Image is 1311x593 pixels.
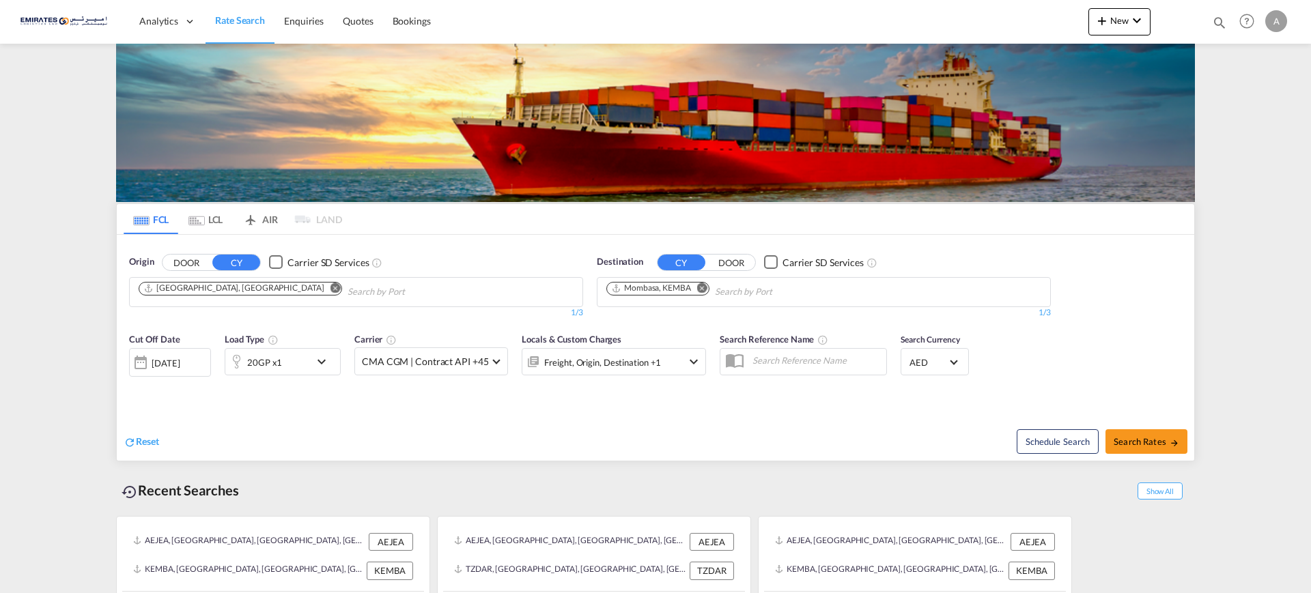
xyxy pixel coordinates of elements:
[225,348,341,375] div: 20GP x1icon-chevron-down
[268,334,279,345] md-icon: icon-information-outline
[133,562,363,579] div: KEMBA, Mombasa, Kenya, Eastern Africa, Africa
[544,353,661,372] div: Freight Origin Destination Factory Stuffing
[1212,15,1227,35] div: icon-magnify
[1088,8,1151,35] button: icon-plus 400-fgNewicon-chevron-down
[910,356,948,368] span: AED
[707,255,755,270] button: DOOR
[901,334,960,345] span: Search Currency
[343,15,373,27] span: Quotes
[367,562,413,579] div: KEMBA
[1265,10,1287,32] div: A
[124,436,136,448] md-icon: icon-refresh
[1009,562,1055,579] div: KEMBA
[321,283,341,296] button: Remove
[313,353,337,370] md-icon: icon-chevron-down
[122,484,138,500] md-icon: icon-backup-restore
[247,353,282,372] div: 20GP x1
[386,334,397,345] md-icon: The selected Trucker/Carrierwill be displayed in the rate results If the rates are from another f...
[143,283,326,294] div: Press delete to remove this chip.
[454,562,686,579] div: TZDAR, Dar es Salaam, Tanzania, United Republic of, Eastern Africa, Africa
[746,350,886,371] input: Search Reference Name
[212,255,260,270] button: CY
[393,15,431,27] span: Bookings
[611,283,694,294] div: Press delete to remove this chip.
[287,256,369,270] div: Carrier SD Services
[178,204,233,234] md-tab-item: LCL
[522,334,621,345] span: Locals & Custom Charges
[133,533,365,551] div: AEJEA, Jebel Ali, United Arab Emirates, Middle East, Middle East
[369,533,413,551] div: AEJEA
[688,283,709,296] button: Remove
[1094,12,1110,29] md-icon: icon-plus 400-fg
[348,281,477,303] input: Chips input.
[1105,429,1187,454] button: Search Ratesicon-arrow-right
[775,562,1005,579] div: KEMBA, Mombasa, Kenya, Eastern Africa, Africa
[163,255,210,270] button: DOOR
[1138,482,1183,500] span: Show All
[1017,429,1099,454] button: Note: By default Schedule search will only considerorigin ports, destination ports and cut off da...
[1212,15,1227,30] md-icon: icon-magnify
[215,14,265,26] span: Rate Search
[720,334,828,345] span: Search Reference Name
[242,212,259,222] md-icon: icon-airplane
[597,307,1051,319] div: 1/3
[686,353,702,370] md-icon: icon-chevron-down
[1170,438,1179,448] md-icon: icon-arrow-right
[783,256,864,270] div: Carrier SD Services
[1129,12,1145,29] md-icon: icon-chevron-down
[604,278,850,303] md-chips-wrap: Chips container. Use arrow keys to select chips.
[129,255,154,269] span: Origin
[143,283,324,294] div: Jebel Ali, AEJEA
[817,334,828,345] md-icon: Your search will be saved by the below given name
[715,281,845,303] input: Chips input.
[775,533,1007,551] div: AEJEA, Jebel Ali, United Arab Emirates, Middle East, Middle East
[20,6,113,37] img: c67187802a5a11ec94275b5db69a26e6.png
[152,357,180,369] div: [DATE]
[866,257,877,268] md-icon: Unchecked: Search for CY (Container Yard) services for all selected carriers.Checked : Search for...
[269,255,369,270] md-checkbox: Checkbox No Ink
[522,348,706,375] div: Freight Origin Destination Factory Stuffingicon-chevron-down
[124,204,342,234] md-pagination-wrapper: Use the left and right arrow keys to navigate between tabs
[117,235,1194,461] div: OriginDOOR CY Checkbox No InkUnchecked: Search for CY (Container Yard) services for all selected ...
[908,352,961,372] md-select: Select Currency: د.إ AEDUnited Arab Emirates Dirham
[1235,10,1258,33] span: Help
[597,255,643,269] span: Destination
[611,283,691,294] div: Mombasa, KEMBA
[690,562,734,579] div: TZDAR
[658,255,705,270] button: CY
[129,375,139,394] md-datepicker: Select
[1094,15,1145,26] span: New
[454,533,686,551] div: AEJEA, Jebel Ali, United Arab Emirates, Middle East, Middle East
[690,533,734,551] div: AEJEA
[354,334,397,345] span: Carrier
[129,348,211,377] div: [DATE]
[124,204,178,234] md-tab-item: FCL
[764,255,864,270] md-checkbox: Checkbox No Ink
[137,278,483,303] md-chips-wrap: Chips container. Use arrow keys to select chips.
[129,334,180,345] span: Cut Off Date
[116,475,244,506] div: Recent Searches
[233,204,287,234] md-tab-item: AIR
[139,14,178,28] span: Analytics
[124,435,159,450] div: icon-refreshReset
[225,334,279,345] span: Load Type
[116,44,1195,202] img: LCL+%26+FCL+BACKGROUND.png
[1114,436,1179,447] span: Search Rates
[284,15,324,27] span: Enquiries
[1011,533,1055,551] div: AEJEA
[129,307,583,319] div: 1/3
[362,355,488,368] span: CMA CGM | Contract API +45
[1235,10,1265,34] div: Help
[136,435,159,447] span: Reset
[371,257,382,268] md-icon: Unchecked: Search for CY (Container Yard) services for all selected carriers.Checked : Search for...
